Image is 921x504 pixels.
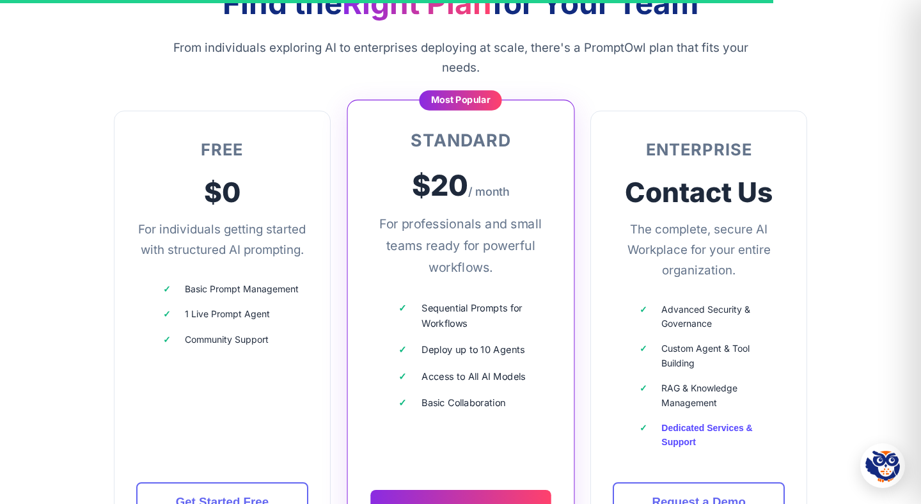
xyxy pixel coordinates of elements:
[613,139,785,160] h3: Enterprise
[398,395,551,411] li: Basic Collaboration
[136,219,308,260] p: For individuals getting started with structured AI prompting.
[136,171,308,214] div: $0
[640,342,785,370] li: Custom Agent & Tool Building
[640,381,785,410] li: RAG & Knowledge Management
[661,423,752,447] a: Dedicated Services & Support
[370,162,551,208] div: $20
[640,303,785,331] li: Advanced Security & Governance
[136,139,308,160] h3: Free
[398,342,551,358] li: Deploy up to 10 Agents
[419,90,501,111] div: Most Popular
[865,448,901,484] img: Hootie - PromptOwl AI Assistant
[613,219,785,280] p: The complete, secure AI Workplace for your entire organization.
[370,214,551,278] p: For professionals and small teams ready for powerful workflows.
[398,369,551,384] li: Access to All AI Models
[398,301,551,331] li: Sequential Prompts for Workflows
[173,38,748,79] p: From individuals exploring AI to enterprises deploying at scale, there's a PromptOwl plan that fi...
[613,171,785,214] div: Contact Us
[468,185,510,198] span: / month
[163,307,308,321] li: 1 Live Prompt Agent
[163,282,308,296] li: Basic Prompt Management
[370,129,551,152] h3: Standard
[163,333,308,347] li: Community Support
